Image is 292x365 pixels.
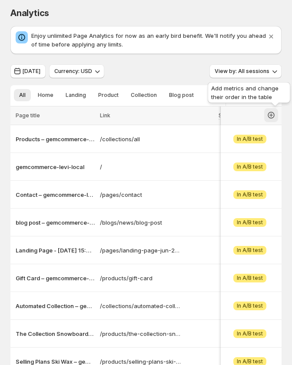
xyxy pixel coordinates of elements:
[16,329,95,338] button: The Collection Snowboard: Liquid – gemcommerce-levi-local
[131,92,157,99] span: Collection
[38,92,53,99] span: Home
[10,64,46,78] button: [DATE]
[187,133,242,141] p: 3
[66,92,86,99] span: Landing
[100,163,182,171] a: /
[187,355,242,364] p: 1
[237,247,263,254] span: In A/B test
[31,31,266,49] p: Enjoy unlimited Page Analytics for now as an early bird benefit. We'll notify you ahead of time b...
[100,190,182,199] a: /pages/contact
[237,163,263,170] span: In A/B test
[187,244,242,252] p: 1
[187,327,242,336] p: 1
[100,112,110,119] span: Link
[54,68,92,75] span: Currency: USD
[237,219,263,226] span: In A/B test
[237,302,263,309] span: In A/B test
[237,275,263,282] span: In A/B test
[16,218,95,227] button: blog post – gemcommerce-levi-local
[16,112,40,119] span: Page title
[16,246,95,255] button: Landing Page - [DATE] 15:07:05 – gemcommerce-levi-local
[100,218,182,227] a: /blogs/news/blog-post
[16,302,95,310] button: Automated Collection – gemcommerce-levi-local
[19,92,26,99] span: All
[100,246,182,255] a: /pages/landing-page-jun-25-15-07-05
[237,136,263,143] span: In A/B test
[100,135,182,143] a: /collections/all
[100,274,182,282] a: /products/gift-card
[264,30,278,43] button: Dismiss notification
[237,191,263,198] span: In A/B test
[209,64,282,78] button: View by: All sessions
[187,188,242,197] p: 2
[187,160,242,169] p: 2
[100,302,182,310] a: /collections/automated-collection
[16,190,95,199] button: Contact – gemcommerce-levi-local
[187,299,242,308] p: 1
[169,92,194,99] span: Blog post
[10,8,49,18] span: Analytics
[49,64,104,78] button: Currency: USD
[16,163,95,171] button: gemcommerce-levi-local
[187,272,242,280] p: 1
[237,330,263,337] span: In A/B test
[98,92,119,99] span: Product
[187,216,242,225] p: 1
[16,274,95,282] button: Gift Card – gemcommerce-levi-local
[237,358,263,365] span: In A/B test
[23,68,40,75] span: [DATE]
[16,135,95,143] button: Products – gemcommerce-levi-local
[100,329,182,338] a: /products/the-collection-snowboard-liquid-change
[215,68,269,75] span: View by: All sessions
